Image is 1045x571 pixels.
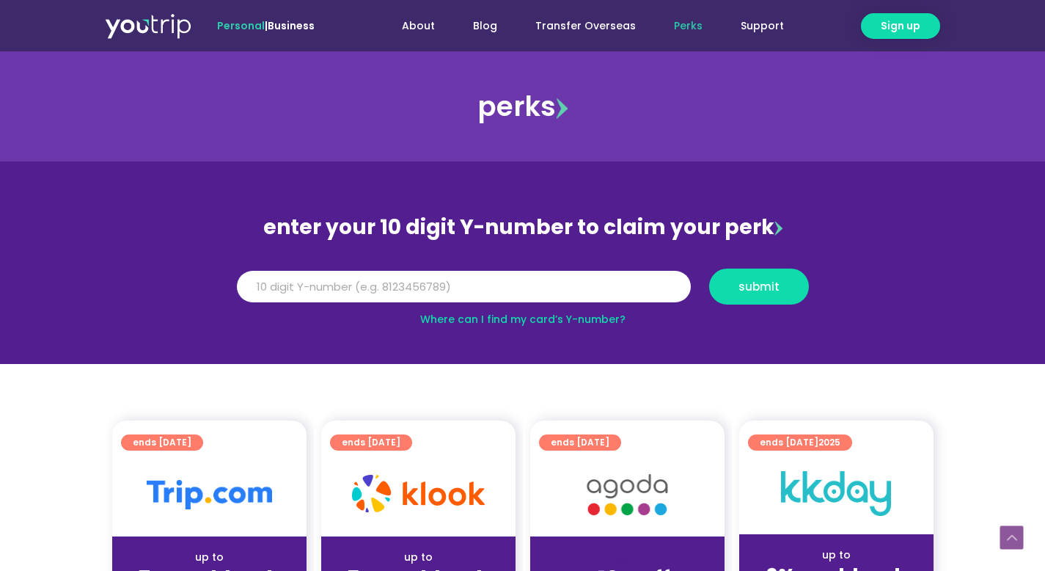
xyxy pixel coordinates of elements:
[881,18,920,34] span: Sign up
[420,312,626,327] a: Where can I find my card’s Y-number?
[614,550,641,564] span: up to
[230,208,816,247] div: enter your 10 digit Y-number to claim your perk
[516,12,655,40] a: Transfer Overseas
[237,271,691,303] input: 10 digit Y-number (e.g. 8123456789)
[124,550,295,565] div: up to
[861,13,940,39] a: Sign up
[237,269,809,316] form: Y Number
[133,434,191,451] span: ends [DATE]
[748,434,852,451] a: ends [DATE]2025
[760,434,840,451] span: ends [DATE]
[354,12,803,40] nav: Menu
[751,548,922,563] div: up to
[551,434,609,451] span: ends [DATE]
[818,436,840,448] span: 2025
[383,12,454,40] a: About
[217,18,315,33] span: |
[738,281,780,292] span: submit
[454,12,516,40] a: Blog
[655,12,722,40] a: Perks
[217,18,265,33] span: Personal
[333,550,504,565] div: up to
[330,434,412,451] a: ends [DATE]
[709,269,809,305] button: submit
[342,434,400,451] span: ends [DATE]
[268,18,315,33] a: Business
[121,434,203,451] a: ends [DATE]
[722,12,803,40] a: Support
[539,434,621,451] a: ends [DATE]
